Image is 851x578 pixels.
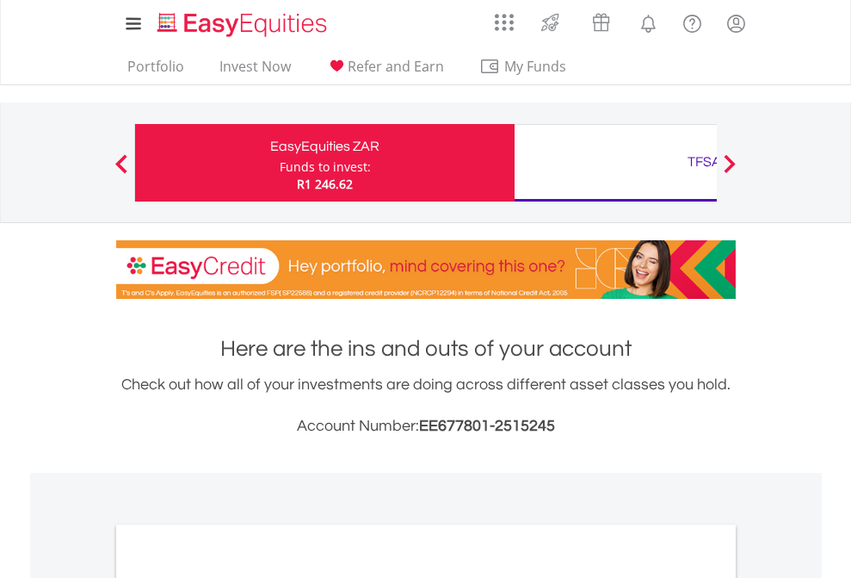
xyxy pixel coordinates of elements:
span: Refer and Earn [348,57,444,76]
button: Previous [104,163,139,180]
img: thrive-v2.svg [536,9,564,36]
a: Home page [151,4,334,39]
a: AppsGrid [484,4,525,32]
div: Funds to invest: [280,158,371,176]
button: Next [712,163,747,180]
img: grid-menu-icon.svg [495,13,514,32]
a: My Profile [714,4,758,42]
h3: Account Number: [116,414,736,438]
img: vouchers-v2.svg [587,9,615,36]
div: Check out how all of your investments are doing across different asset classes you hold. [116,373,736,438]
img: EasyCredit Promotion Banner [116,240,736,299]
span: My Funds [479,55,592,78]
a: FAQ's and Support [670,4,714,39]
h1: Here are the ins and outs of your account [116,333,736,364]
span: R1 246.62 [297,176,353,192]
a: Invest Now [213,58,298,84]
img: EasyEquities_Logo.png [154,10,334,39]
a: Refer and Earn [319,58,451,84]
a: Vouchers [576,4,626,36]
a: Portfolio [120,58,191,84]
span: EE677801-2515245 [419,418,555,434]
a: Notifications [626,4,670,39]
div: EasyEquities ZAR [145,134,504,158]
